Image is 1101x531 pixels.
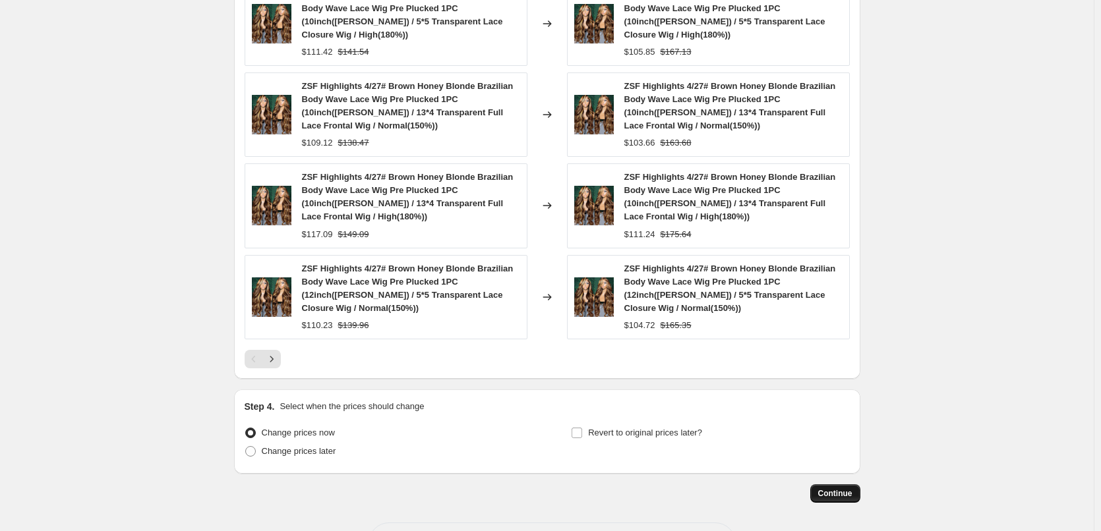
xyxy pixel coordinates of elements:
span: ZSF Highlights 4/27# Brown Honey Blonde Brazilian Body Wave Lace Wig Pre Plucked 1PC (10inch([PER... [624,172,836,221]
span: $138.47 [338,138,369,148]
img: 02baf4f0c58d7a2896bc3a8a05f4af65_80x.png [252,186,291,225]
span: $111.24 [624,229,655,239]
button: Next [262,350,281,368]
h2: Step 4. [245,400,275,413]
span: $110.23 [302,320,333,330]
span: ZSF Highlights 4/27# Brown Honey Blonde Brazilian Body Wave Lace Wig Pre Plucked 1PC (10inch([PER... [302,81,514,130]
span: $103.66 [624,138,655,148]
span: Change prices now [262,428,335,437]
span: $163.68 [661,138,692,148]
p: Select when the prices should change [280,400,424,413]
span: ZSF Highlights 4/27# Brown Honey Blonde Brazilian Body Wave Lace Wig Pre Plucked 1PC (10inch([PER... [302,172,514,221]
span: $139.96 [338,320,369,330]
button: Continue [810,484,860,503]
span: ZSF Highlights 4/27# Brown Honey Blonde Brazilian Body Wave Lace Wig Pre Plucked 1PC (10inch([PER... [624,81,836,130]
span: $141.54 [338,47,369,57]
span: Change prices later [262,446,336,456]
img: 02baf4f0c58d7a2896bc3a8a05f4af65_80x.png [252,277,291,317]
span: $117.09 [302,229,333,239]
span: $167.13 [661,47,692,57]
span: $165.35 [661,320,692,330]
span: ZSF Highlights 4/27# Brown Honey Blonde Brazilian Body Wave Lace Wig Pre Plucked 1PC (12inch([PER... [624,264,836,313]
span: $109.12 [302,138,333,148]
span: Revert to original prices later? [588,428,702,437]
span: $104.72 [624,320,655,330]
span: $149.09 [338,229,369,239]
span: $111.42 [302,47,333,57]
span: Continue [818,488,852,499]
span: $175.64 [661,229,692,239]
img: 02baf4f0c58d7a2896bc3a8a05f4af65_80x.png [252,4,291,43]
span: $105.85 [624,47,655,57]
nav: Pagination [245,350,281,368]
span: ZSF Highlights 4/27# Brown Honey Blonde Brazilian Body Wave Lace Wig Pre Plucked 1PC (12inch([PER... [302,264,514,313]
img: 02baf4f0c58d7a2896bc3a8a05f4af65_80x.png [574,95,614,134]
img: 02baf4f0c58d7a2896bc3a8a05f4af65_80x.png [574,186,614,225]
img: 02baf4f0c58d7a2896bc3a8a05f4af65_80x.png [574,4,614,43]
img: 02baf4f0c58d7a2896bc3a8a05f4af65_80x.png [252,95,291,134]
img: 02baf4f0c58d7a2896bc3a8a05f4af65_80x.png [574,277,614,317]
